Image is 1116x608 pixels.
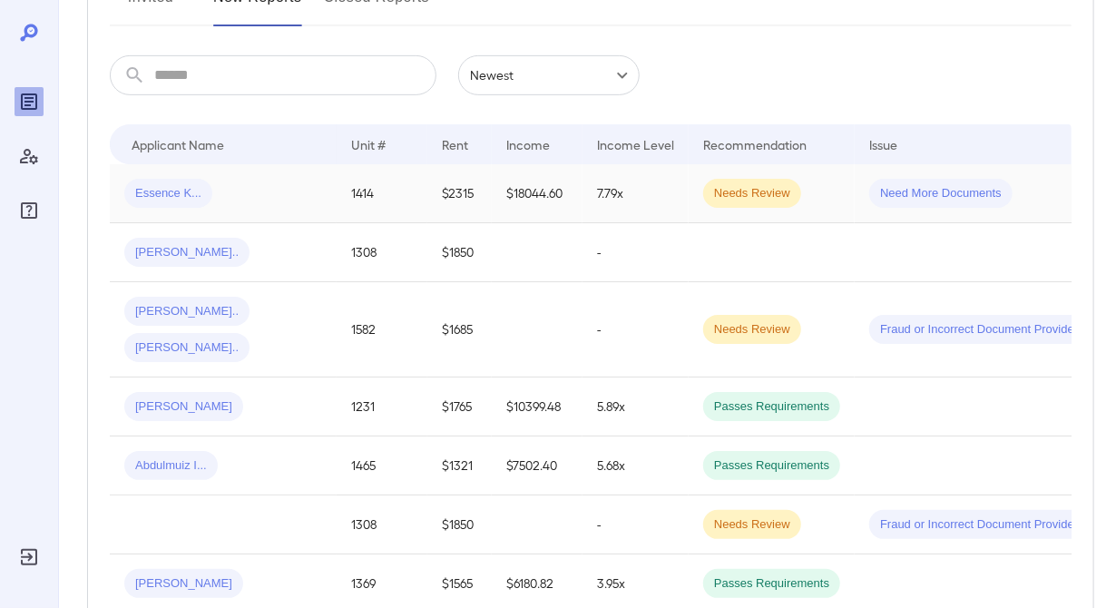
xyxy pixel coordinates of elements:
[492,164,582,223] td: $18044.60
[337,378,427,436] td: 1231
[703,133,807,155] div: Recommendation
[703,457,840,475] span: Passes Requirements
[427,223,492,282] td: $1850
[337,164,427,223] td: 1414
[582,164,689,223] td: 7.79x
[337,436,427,495] td: 1465
[124,575,243,593] span: [PERSON_NAME]
[492,378,582,436] td: $10399.48
[337,223,427,282] td: 1308
[427,495,492,554] td: $1850
[703,398,840,416] span: Passes Requirements
[703,185,801,202] span: Needs Review
[703,321,801,338] span: Needs Review
[703,516,801,534] span: Needs Review
[351,133,386,155] div: Unit #
[124,339,250,357] span: [PERSON_NAME]..
[506,133,550,155] div: Income
[15,142,44,171] div: Manage Users
[124,185,212,202] span: Essence K...
[124,457,218,475] span: Abdulmuiz I...
[582,495,689,554] td: -
[492,436,582,495] td: $7502.40
[869,516,1092,534] span: Fraud or Incorrect Document Provided
[869,133,898,155] div: Issue
[427,378,492,436] td: $1765
[582,282,689,378] td: -
[869,321,1092,338] span: Fraud or Incorrect Document Provided
[15,196,44,225] div: FAQ
[582,378,689,436] td: 5.89x
[427,436,492,495] td: $1321
[427,282,492,378] td: $1685
[15,543,44,572] div: Log Out
[124,398,243,416] span: [PERSON_NAME]
[458,55,640,95] div: Newest
[427,164,492,223] td: $2315
[597,133,674,155] div: Income Level
[442,133,471,155] div: Rent
[15,87,44,116] div: Reports
[337,495,427,554] td: 1308
[132,133,224,155] div: Applicant Name
[582,436,689,495] td: 5.68x
[124,244,250,261] span: [PERSON_NAME]..
[337,282,427,378] td: 1582
[582,223,689,282] td: -
[124,303,250,320] span: [PERSON_NAME]..
[869,185,1013,202] span: Need More Documents
[703,575,840,593] span: Passes Requirements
